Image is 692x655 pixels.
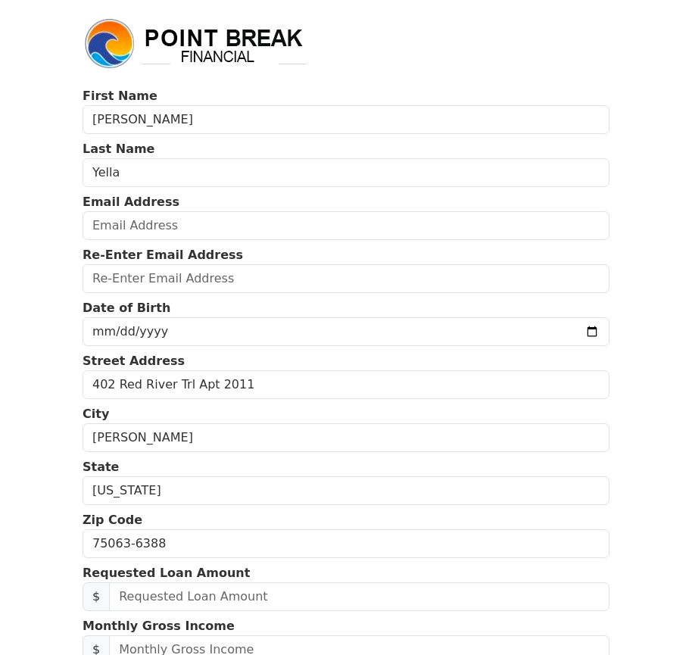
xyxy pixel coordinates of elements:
input: Email Address [83,211,609,240]
strong: Email Address [83,195,179,209]
p: Monthly Gross Income [83,617,609,635]
input: Street Address [83,370,609,399]
strong: Requested Loan Amount [83,566,250,580]
img: logo.png [83,17,310,71]
strong: Zip Code [83,513,142,527]
input: Requested Loan Amount [109,582,609,611]
input: Last Name [83,158,609,187]
input: Re-Enter Email Address [83,264,609,293]
strong: Date of Birth [83,301,170,315]
strong: Street Address [83,354,185,368]
input: City [83,423,609,452]
strong: State [83,460,119,474]
input: First Name [83,105,609,134]
span: $ [83,582,110,611]
strong: City [83,407,109,421]
strong: Re-Enter Email Address [83,248,243,262]
strong: Last Name [83,142,154,156]
strong: First Name [83,89,157,103]
input: Zip Code [83,529,609,558]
